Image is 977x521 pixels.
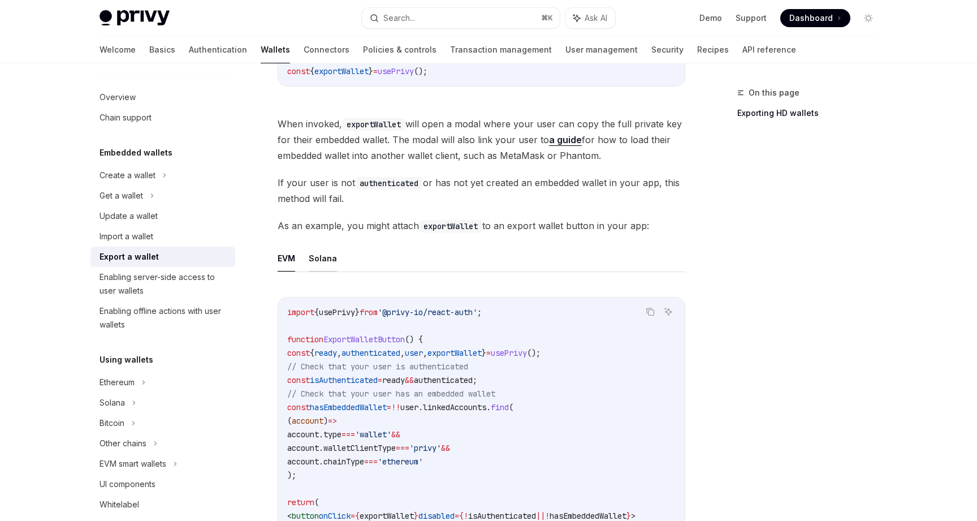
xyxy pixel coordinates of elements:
[355,511,360,521] span: {
[100,146,172,160] h5: Embedded wallets
[100,36,136,63] a: Welcome
[278,218,685,234] span: As an example, you might attach to an export wallet button in your app:
[100,353,153,367] h5: Using wallets
[378,307,477,317] span: '@privy-io/react-auth'
[550,511,626,521] span: hasEmbeddedWallet
[278,175,685,206] span: If your user is not or has not yet created an embedded wallet in your app, this method will fail.
[287,416,292,426] span: (
[319,429,323,440] span: .
[585,12,607,24] span: Ask AI
[491,348,527,358] span: usePrivy
[304,36,349,63] a: Connectors
[459,511,464,521] span: {
[697,36,729,63] a: Recipes
[626,511,631,521] span: }
[427,348,482,358] span: exportWallet
[323,443,396,453] span: walletClientType
[149,36,175,63] a: Basics
[319,443,323,453] span: .
[287,429,319,440] span: account
[100,250,159,264] div: Export a wallet
[355,307,360,317] span: }
[355,177,423,190] code: authenticated
[351,511,355,521] span: =
[287,307,314,317] span: import
[651,36,684,63] a: Security
[287,457,319,467] span: account
[418,511,455,521] span: disabled
[261,36,290,63] a: Wallets
[292,416,323,426] span: account
[90,267,235,301] a: Enabling server-side access to user wallets
[100,91,136,104] div: Overview
[486,402,491,412] span: .
[100,396,125,410] div: Solana
[100,477,155,491] div: UI components
[100,169,155,182] div: Create a wallet
[400,402,418,412] span: user
[441,443,450,453] span: &&
[310,66,314,76] span: {
[491,402,509,412] span: find
[396,443,409,453] span: ===
[90,474,235,494] a: UI components
[100,10,170,26] img: light logo
[323,334,405,345] span: ExportWalletButton
[549,134,582,146] a: a guide
[342,118,405,131] code: exportWallet
[100,457,166,471] div: EVM smart wallets
[414,66,427,76] span: ();
[90,247,235,267] a: Export a wallet
[400,348,405,358] span: ,
[310,375,378,385] span: isAuthenticated
[482,348,486,358] span: }
[468,511,536,521] span: isAuthenticated
[100,498,139,511] div: Whitelabel
[405,375,414,385] span: &&
[278,245,295,272] button: EVM
[310,348,314,358] span: {
[737,104,887,122] a: Exporting HD wallets
[314,307,319,317] span: {
[100,111,152,124] div: Chain support
[360,511,414,521] span: exportWallet
[405,334,423,345] span: () {
[287,470,296,480] span: );
[789,12,833,24] span: Dashboard
[391,402,400,412] span: !!
[631,511,636,521] span: >
[363,36,436,63] a: Policies & controls
[310,402,387,412] span: hasEmbeddedWallet
[450,36,552,63] a: Transaction management
[323,416,328,426] span: )
[383,11,415,25] div: Search...
[419,220,482,232] code: exportWallet
[90,301,235,335] a: Enabling offline actions with user wallets
[287,66,310,76] span: const
[780,9,850,27] a: Dashboard
[319,307,355,317] span: usePrivy
[364,457,378,467] span: ===
[314,497,319,507] span: (
[391,429,400,440] span: &&
[362,8,560,28] button: Search...⌘K
[464,511,468,521] span: !
[309,245,337,272] button: Solana
[536,511,545,521] span: ||
[661,304,676,319] button: Ask AI
[100,416,124,430] div: Bitcoin
[859,9,877,27] button: Toggle dark mode
[287,375,310,385] span: const
[423,402,486,412] span: linkedAccounts
[527,348,541,358] span: ();
[287,348,310,358] span: const
[287,511,292,521] span: <
[477,307,482,317] span: ;
[189,36,247,63] a: Authentication
[387,402,391,412] span: =
[287,497,314,507] span: return
[414,375,473,385] span: authenticated
[565,36,638,63] a: User management
[405,348,423,358] span: user
[90,206,235,226] a: Update a wallet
